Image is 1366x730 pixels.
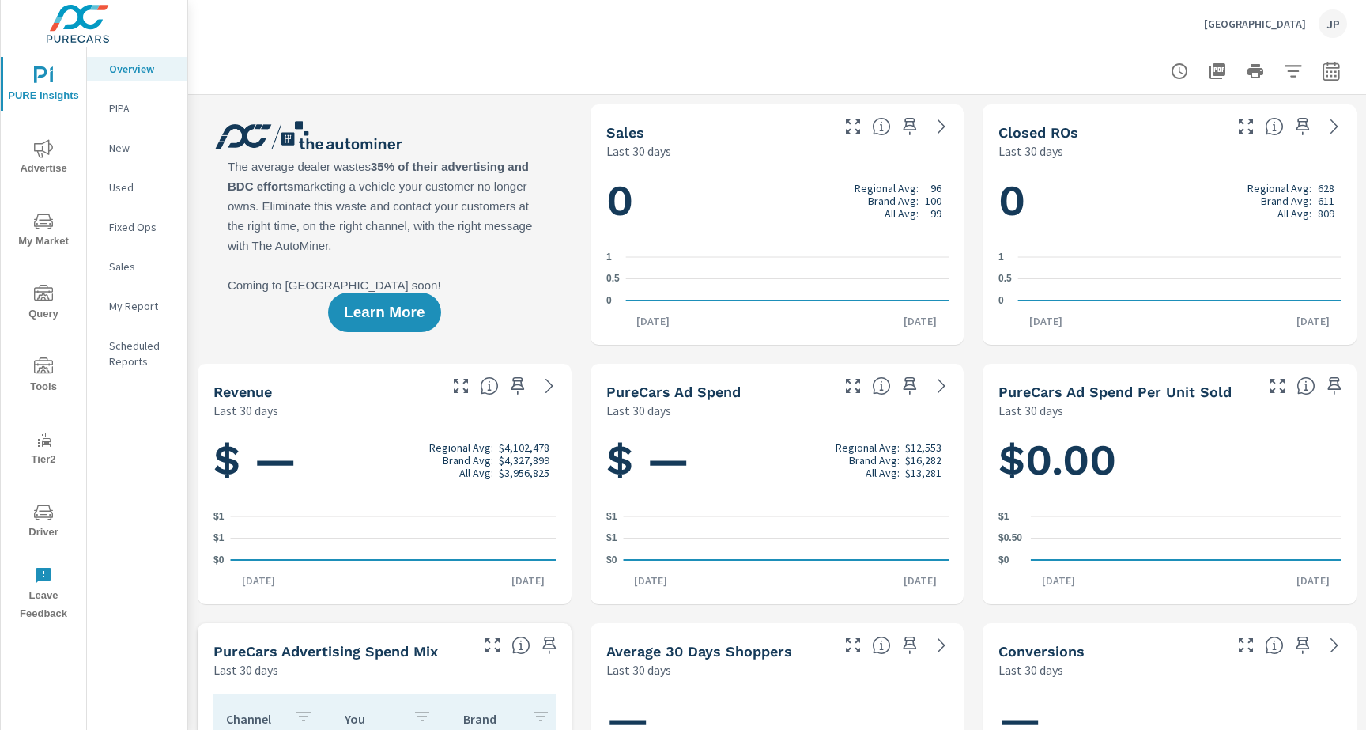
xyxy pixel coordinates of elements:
p: [GEOGRAPHIC_DATA] [1204,17,1306,31]
span: The number of dealer-specified goals completed by a visitor. [Source: This data is provided by th... [1265,636,1284,655]
h5: Sales [606,124,644,141]
button: Make Fullscreen [840,373,866,399]
span: Total sales revenue over the selected date range. [Source: This data is sourced from the dealer’s... [480,376,499,395]
button: "Export Report to PDF" [1202,55,1233,87]
p: [DATE] [625,313,681,329]
text: 0 [998,295,1004,306]
h5: Closed ROs [998,124,1078,141]
span: Save this to your personalized report [537,633,562,658]
p: Brand Avg: [1261,195,1311,207]
p: Brand Avg: [443,454,493,467]
span: Average cost of advertising per each vehicle sold at the dealer over the selected date range. The... [1296,376,1315,395]
p: Used [109,180,175,195]
h1: 0 [998,174,1341,228]
text: 0.5 [606,274,620,285]
span: Save this to your personalized report [505,373,530,399]
span: Save this to your personalized report [897,633,923,658]
p: Last 30 days [998,660,1063,679]
button: Apply Filters [1277,55,1309,87]
p: Brand Avg: [868,195,919,207]
text: 1 [606,252,612,263]
span: Leave Feedback [6,566,81,623]
p: Brand [463,711,519,727]
p: $4,102,478 [499,441,549,454]
p: 100 [925,195,941,207]
p: Regional Avg: [836,441,900,454]
text: $1 [606,511,617,522]
button: Learn More [328,293,440,332]
div: Used [87,176,187,199]
h5: PureCars Ad Spend Per Unit Sold [998,384,1232,400]
button: Make Fullscreen [480,633,505,658]
button: Select Date Range [1315,55,1347,87]
span: Driver [6,503,81,542]
span: Number of Repair Orders Closed by the selected dealership group over the selected time range. [So... [1265,117,1284,136]
text: $0 [213,554,225,565]
span: Advertise [6,139,81,178]
span: Save this to your personalized report [897,373,923,399]
a: See more details in report [1322,633,1347,658]
p: [DATE] [623,573,678,588]
p: Overview [109,61,175,77]
span: Save this to your personalized report [897,114,923,139]
a: See more details in report [537,373,562,399]
a: See more details in report [929,114,954,139]
text: 0.5 [998,274,1012,285]
p: Brand Avg: [849,454,900,467]
h1: $ — [606,433,949,487]
span: A rolling 30 day total of daily Shoppers on the dealership website, averaged over the selected da... [872,636,891,655]
p: All Avg: [885,207,919,220]
p: $12,553 [905,441,941,454]
button: Make Fullscreen [448,373,474,399]
text: 0 [606,295,612,306]
div: Sales [87,255,187,278]
p: [DATE] [500,573,556,588]
span: My Market [6,212,81,251]
p: Regional Avg: [855,182,919,195]
text: $1 [998,511,1009,522]
p: My Report [109,298,175,314]
p: Scheduled Reports [109,338,175,369]
span: Save this to your personalized report [1290,633,1315,658]
button: Make Fullscreen [1233,114,1258,139]
p: $13,281 [905,467,941,479]
span: Tools [6,357,81,396]
text: $1 [213,511,225,522]
a: See more details in report [929,373,954,399]
p: [DATE] [231,573,286,588]
p: Last 30 days [213,660,278,679]
text: $0.50 [998,533,1022,544]
text: $0 [998,554,1009,565]
h1: $ — [213,433,556,487]
p: Last 30 days [998,142,1063,161]
span: PURE Insights [6,66,81,105]
h5: PureCars Advertising Spend Mix [213,643,438,660]
p: 96 [930,182,941,195]
p: All Avg: [866,467,900,479]
h1: 0 [606,174,949,228]
text: $1 [606,533,617,544]
span: Total cost of media for all PureCars channels for the selected dealership group over the selected... [872,376,891,395]
p: Last 30 days [606,142,671,161]
span: Query [6,285,81,323]
div: My Report [87,294,187,318]
p: Last 30 days [998,401,1063,420]
div: JP [1319,9,1347,38]
p: New [109,140,175,156]
a: See more details in report [1322,114,1347,139]
a: See more details in report [929,633,954,658]
h5: PureCars Ad Spend [606,384,741,400]
p: Regional Avg: [1247,182,1311,195]
span: Save this to your personalized report [1290,114,1315,139]
p: $3,956,825 [499,467,549,479]
h1: $0.00 [998,433,1341,487]
p: [DATE] [892,313,948,329]
div: nav menu [1,47,86,630]
p: Last 30 days [606,401,671,420]
p: $4,327,899 [499,454,549,467]
text: $1 [213,533,225,544]
span: Number of vehicles sold by the dealership over the selected date range. [Source: This data is sou... [872,117,891,136]
p: 99 [930,207,941,220]
p: 809 [1318,207,1334,220]
p: You [345,711,400,727]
